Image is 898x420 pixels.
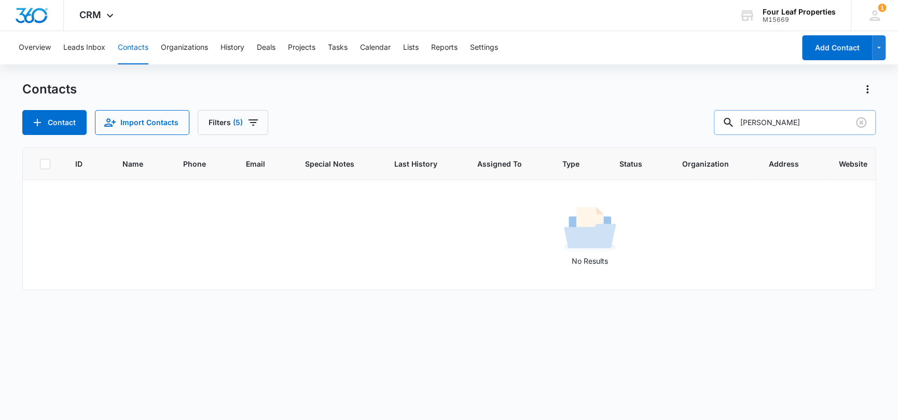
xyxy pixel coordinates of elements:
[838,158,867,169] span: Website
[859,81,876,98] button: Actions
[360,31,391,64] button: Calendar
[768,158,798,169] span: Address
[470,31,498,64] button: Settings
[878,4,886,12] span: 1
[233,119,243,126] span: (5)
[853,114,869,131] button: Clear
[431,31,458,64] button: Reports
[288,31,315,64] button: Projects
[763,16,836,23] div: account id
[63,31,105,64] button: Leads Inbox
[19,31,51,64] button: Overview
[122,158,143,169] span: Name
[118,31,148,64] button: Contacts
[22,82,77,97] h1: Contacts
[763,8,836,16] div: account name
[75,158,82,169] span: ID
[79,9,101,20] span: CRM
[305,158,354,169] span: Special Notes
[562,158,579,169] span: Type
[328,31,348,64] button: Tasks
[246,158,265,169] span: Email
[161,31,208,64] button: Organizations
[220,31,244,64] button: History
[714,110,876,135] input: Search Contacts
[22,110,87,135] button: Add Contact
[564,204,616,255] img: No Results
[95,110,189,135] button: Import Contacts
[802,35,872,60] button: Add Contact
[198,110,268,135] button: Filters
[394,158,437,169] span: Last History
[619,158,642,169] span: Status
[183,158,206,169] span: Phone
[403,31,419,64] button: Lists
[878,4,886,12] div: notifications count
[257,31,275,64] button: Deals
[477,158,522,169] span: Assigned To
[682,158,728,169] span: Organization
